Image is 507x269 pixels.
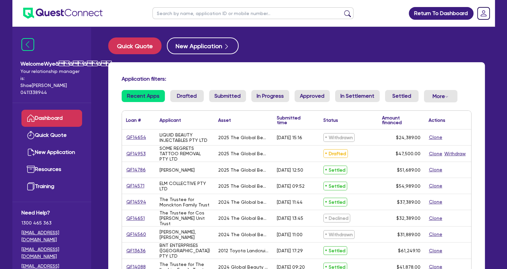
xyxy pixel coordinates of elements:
span: $37,389.00 [397,199,421,205]
a: QF14560 [126,231,146,238]
img: quest-connect-logo-blue [23,8,103,19]
div: Asset [218,118,231,122]
button: Clone [429,214,443,222]
div: The Trustee for Cos [PERSON_NAME] Unit Trust [160,210,210,226]
span: Withdrawn [323,133,355,142]
div: 2024 The Global Beauty Group HairLASE [218,215,269,221]
span: Declined [323,214,350,222]
a: QF14786 [126,166,146,174]
div: [DATE] 15:16 [277,135,302,140]
span: Need Help? [21,209,82,217]
div: 2025 The Global Beauty Group MediLUX [218,135,269,140]
div: 2024 The Global beauty Group HairLASE [218,199,269,205]
img: training [27,182,35,190]
button: Dropdown toggle [424,90,457,102]
button: Clone [429,231,443,238]
div: Loan # [126,118,141,122]
a: Recent Apps [122,90,165,102]
a: Quick Quote [108,37,167,54]
span: Settled [323,182,347,190]
a: In Progress [251,90,289,102]
span: Withdrawn [323,230,355,239]
span: Drafted [323,149,348,158]
div: 2024 The Global Beauty Group UltraLASE [218,232,269,237]
a: QF14594 [126,198,146,206]
a: Settled [385,90,419,102]
div: [DATE] 17:29 [277,248,303,253]
div: [DATE] 11:44 [277,199,303,205]
div: Actions [429,118,445,122]
div: Status [323,118,338,122]
span: Your relationship manager is: Shae [PERSON_NAME] 0411338944 [20,68,83,96]
img: resources [27,165,35,173]
div: BNT ENTERPRISES ([GEOGRAPHIC_DATA]) PTY LTD [160,243,210,259]
span: $32,389.00 [396,215,421,221]
button: Withdraw [444,150,466,158]
a: QF14953 [126,150,146,158]
span: Settled [323,198,347,206]
span: 1300 465 363 [21,219,82,227]
span: $31,889.00 [397,232,421,237]
h4: Application filters: [122,76,471,82]
div: Submitted time [277,115,309,125]
button: New Application [167,37,239,54]
a: QF14654 [126,133,146,141]
img: icon-menu-close [21,38,34,51]
button: Quick Quote [108,37,162,54]
span: Settled [323,246,347,255]
div: LIQUID BEAUTY INJECTABLES PTY LTD [160,132,210,143]
a: Resources [21,161,82,178]
span: $61,249.10 [398,248,421,253]
a: QF13636 [126,247,146,255]
div: 2025 The Global Beauty Group SuperLUX [218,167,269,173]
div: 2025 The Global Beauty Group Liftera [218,183,269,189]
div: Applicant [160,118,181,122]
span: $51,689.00 [397,167,421,173]
span: Welcome Wyeââââ [20,60,83,68]
span: $54,989.00 [396,183,421,189]
div: ELM COLLECTIVE PTY LTD [160,181,210,191]
button: Clone [429,247,443,255]
a: Dashboard [21,110,82,127]
a: Training [21,178,82,195]
a: Submitted [209,90,246,102]
button: Clone [429,133,443,141]
button: Clone [429,198,443,206]
div: [DATE] 13:45 [277,215,303,221]
a: [EMAIL_ADDRESS][DOMAIN_NAME] [21,229,82,243]
div: 2025 The Global Beauty Group UltraLUX PRO [218,151,269,156]
div: The Trustee for Monckton Family Trust [160,197,210,207]
div: [DATE] 09:52 [277,183,305,189]
div: 2012 Toyota Landcruiser GXL [218,248,269,253]
div: [PERSON_NAME], [PERSON_NAME] [160,229,210,240]
a: Quick Quote [21,127,82,144]
span: $24,389.00 [396,135,421,140]
a: Return To Dashboard [409,7,473,20]
div: [PERSON_NAME] [160,167,195,173]
a: Dropdown toggle [475,5,492,22]
img: quick-quote [27,131,35,139]
a: [EMAIL_ADDRESS][DOMAIN_NAME] [21,246,82,260]
button: Clone [429,182,443,190]
div: [DATE] 11:00 [277,232,303,237]
a: QF14651 [126,214,145,222]
span: $47,500.00 [396,151,421,156]
a: Drafted [170,90,204,102]
button: Clone [429,166,443,174]
img: new-application [27,148,35,156]
div: [DATE] 12:50 [277,167,303,173]
div: Amount financed [382,115,421,125]
input: Search by name, application ID or mobile number... [152,7,354,19]
button: Clone [429,150,443,158]
span: Settled [323,166,347,174]
div: SOME REGRETS TATTOO REMOVAL PTY LTD [160,146,210,162]
a: New Application [21,144,82,161]
a: Approved [295,90,330,102]
a: In Settlement [335,90,380,102]
a: QF14571 [126,182,145,190]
